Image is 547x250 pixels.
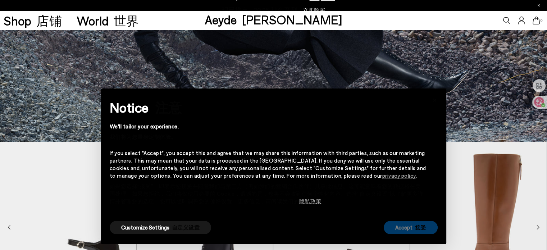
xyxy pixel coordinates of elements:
[110,123,426,144] div: We'll tailor your experience.
[77,14,139,27] a: World 世界
[384,221,438,234] button: Accept 接受
[4,14,61,27] a: Shop 店铺
[432,94,437,104] span: ×
[303,7,325,13] span: Navigate to /collections/new-in
[110,133,177,140] font: 我们将为您量身定制体验。
[299,198,322,204] a: 隐私政策
[114,13,139,28] font: 世界
[110,183,424,204] font: 如果您选择“接受”，即表示您接受并同意我们与第三方（例如我们的营销合作伙伴）共享此信息。这可能意味着您的数据将在美国处理。如果您拒绝，我们将仅使用必要的 Cookie，遗憾的是，您将不会收到任何...
[537,223,539,232] div: Next slide
[155,99,182,115] font: 注意
[110,221,211,234] button: Customize Settings 自定义设置
[8,223,10,232] div: Previous slide
[222,6,325,14] font: 现已推出 | 2025 秋冬系列
[110,98,426,117] h2: Notice
[382,172,416,179] a: privacy policy
[36,13,61,28] font: 店铺
[242,12,342,27] font: [PERSON_NAME]
[172,224,200,231] font: 自定义设置
[533,17,540,24] a: 0
[110,149,426,208] div: If you select "Accept", you accept this and agree that we may share this information with third p...
[415,224,426,231] font: 接受
[205,12,342,27] a: Aeyde [PERSON_NAME]
[426,91,443,108] button: Close this notice
[540,19,543,23] span: 0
